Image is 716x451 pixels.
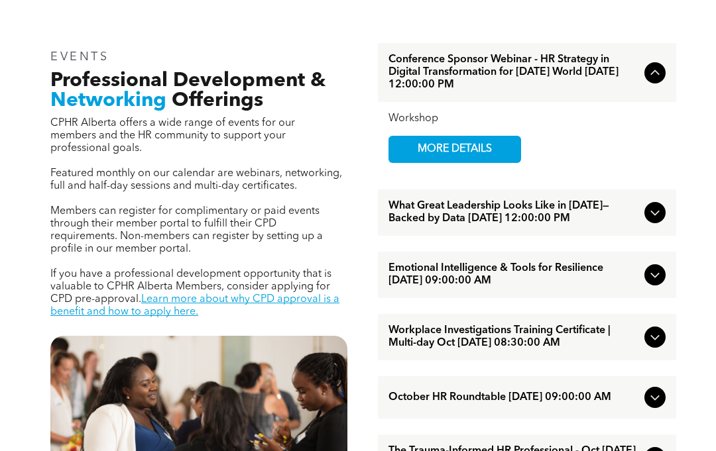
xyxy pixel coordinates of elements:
span: What Great Leadership Looks Like in [DATE]—Backed by Data [DATE] 12:00:00 PM [388,200,639,225]
a: MORE DETAILS [388,136,521,163]
span: If you have a professional development opportunity that is valuable to CPHR Alberta Members, cons... [50,269,331,305]
span: Networking [50,91,166,111]
span: October HR Roundtable [DATE] 09:00:00 AM [388,391,639,404]
div: Workshop [388,113,666,125]
span: Featured monthly on our calendar are webinars, networking, full and half-day sessions and multi-d... [50,168,342,191]
span: CPHR Alberta offers a wide range of events for our members and the HR community to support your p... [50,118,295,154]
span: Professional Development & [50,71,326,91]
span: Members can register for complimentary or paid events through their member portal to fulfill thei... [50,206,323,254]
a: Learn more about why CPD approval is a benefit and how to apply here. [50,294,339,317]
span: Conference Sponsor Webinar - HR Strategy in Digital Transformation for [DATE] World [DATE] 12:00:... [388,54,639,91]
span: Workplace Investigations Training Certificate | Multi-day Oct [DATE] 08:30:00 AM [388,325,639,350]
span: EVENTS [50,51,109,63]
span: Emotional Intelligence & Tools for Resilience [DATE] 09:00:00 AM [388,262,639,287]
span: MORE DETAILS [402,136,507,162]
span: Offerings [172,91,263,111]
